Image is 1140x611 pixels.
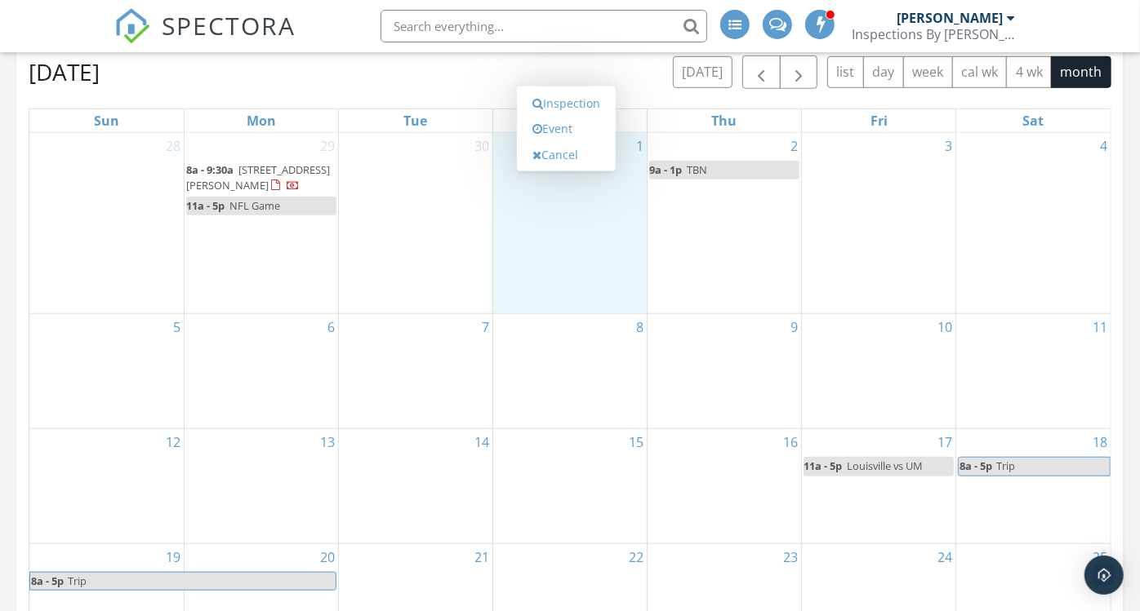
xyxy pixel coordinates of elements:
div: Inspections By Shawn, LLC [852,26,1015,42]
span: SPECTORA [162,8,296,42]
a: Go to October 11, 2025 [1089,314,1111,340]
td: Go to October 1, 2025 [492,133,647,314]
a: Go to October 25, 2025 [1089,544,1111,570]
img: The Best Home Inspection Software - Spectora [114,8,150,44]
a: Go to October 18, 2025 [1089,429,1111,455]
td: Go to September 29, 2025 [184,133,338,314]
td: Go to October 15, 2025 [492,429,647,544]
td: Go to October 11, 2025 [956,314,1111,429]
td: Go to September 30, 2025 [338,133,492,314]
a: Go to October 1, 2025 [633,133,647,159]
td: Go to September 28, 2025 [29,133,184,314]
a: Go to October 22, 2025 [626,544,647,570]
h2: [DATE] [29,55,100,88]
a: Inspection [524,91,608,117]
td: Go to October 2, 2025 [648,133,802,314]
span: Trip [68,573,87,588]
a: Thursday [709,109,741,132]
a: Go to September 30, 2025 [471,133,492,159]
td: Go to October 9, 2025 [648,314,802,429]
button: Next month [780,55,818,89]
a: Go to October 13, 2025 [317,429,338,455]
button: cal wk [952,56,1008,88]
span: 8a - 5p [30,573,65,590]
button: day [863,56,904,88]
button: [DATE] [673,56,733,88]
button: Previous month [742,55,781,89]
td: Go to October 12, 2025 [29,429,184,544]
span: 8a - 9:30a [186,162,234,177]
td: Go to October 5, 2025 [29,314,184,429]
a: Go to October 9, 2025 [787,314,801,340]
a: Go to September 28, 2025 [163,133,184,159]
a: Go to October 17, 2025 [934,429,955,455]
span: Trip [996,458,1015,473]
a: Go to October 21, 2025 [471,544,492,570]
td: Go to October 10, 2025 [802,314,956,429]
a: Go to October 10, 2025 [934,314,955,340]
a: Go to September 29, 2025 [317,133,338,159]
a: Tuesday [400,109,430,132]
span: 11a - 5p [804,458,842,473]
a: Go to October 20, 2025 [317,544,338,570]
button: month [1051,56,1111,88]
button: week [903,56,953,88]
td: Go to October 16, 2025 [648,429,802,544]
td: Go to October 8, 2025 [492,314,647,429]
span: 9a - 1p [649,162,682,177]
td: Go to October 17, 2025 [802,429,956,544]
a: Event [524,116,608,142]
a: Go to October 16, 2025 [780,429,801,455]
a: Go to October 6, 2025 [324,314,338,340]
span: Louisville vs UM [847,458,923,473]
a: Monday [243,109,279,132]
a: Go to October 3, 2025 [942,133,955,159]
button: list [827,56,864,88]
a: Sunday [91,109,122,132]
a: Go to October 19, 2025 [163,544,184,570]
span: NFL Game [229,198,280,213]
td: Go to October 18, 2025 [956,429,1111,544]
a: 8a - 9:30a [STREET_ADDRESS][PERSON_NAME] [186,162,330,193]
a: Saturday [1020,109,1048,132]
div: Open Intercom Messenger [1084,556,1124,595]
a: Go to October 8, 2025 [633,314,647,340]
a: Cancel [524,142,608,168]
a: Go to October 7, 2025 [479,314,492,340]
span: TBN [687,162,707,177]
a: Go to October 23, 2025 [780,544,801,570]
a: 8a - 9:30a [STREET_ADDRESS][PERSON_NAME] [186,161,336,196]
td: Go to October 6, 2025 [184,314,338,429]
a: Go to October 2, 2025 [787,133,801,159]
a: Go to October 12, 2025 [163,429,184,455]
td: Go to October 7, 2025 [338,314,492,429]
a: Go to October 14, 2025 [471,429,492,455]
td: Go to October 3, 2025 [802,133,956,314]
td: Go to October 14, 2025 [338,429,492,544]
a: Go to October 15, 2025 [626,429,647,455]
a: Go to October 4, 2025 [1097,133,1111,159]
span: 11a - 5p [186,198,225,213]
a: Friday [867,109,891,132]
div: [PERSON_NAME] [897,10,1003,26]
td: Go to October 4, 2025 [956,133,1111,314]
input: Search everything... [381,10,707,42]
a: SPECTORA [114,22,296,56]
a: Go to October 5, 2025 [170,314,184,340]
span: 8a - 5p [959,458,993,475]
a: Go to October 24, 2025 [934,544,955,570]
button: 4 wk [1006,56,1052,88]
span: [STREET_ADDRESS][PERSON_NAME] [186,162,330,193]
td: Go to October 13, 2025 [184,429,338,544]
